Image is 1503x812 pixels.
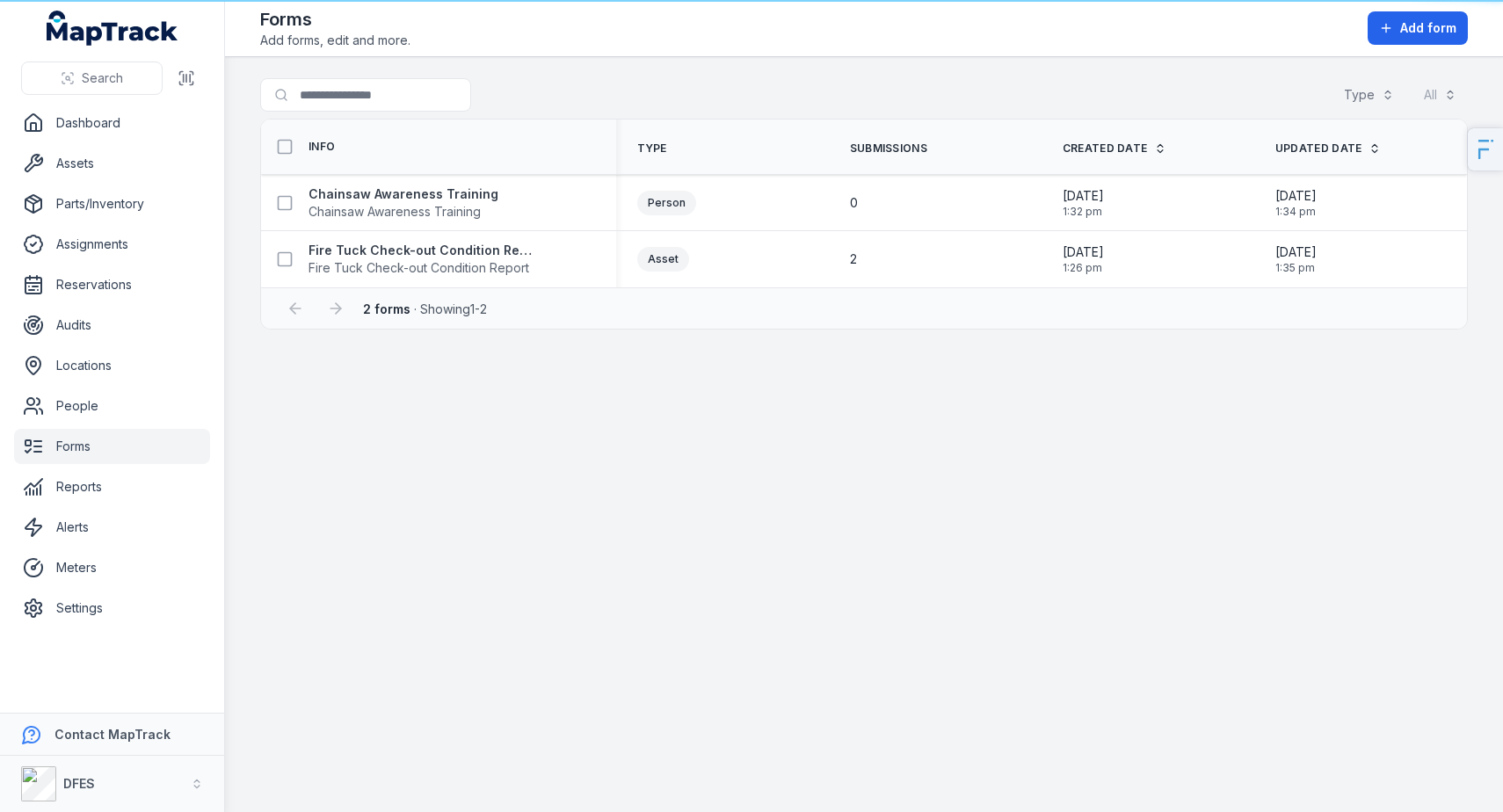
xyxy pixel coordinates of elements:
a: Updated Date [1275,141,1382,156]
a: People [14,388,210,424]
span: 2 [850,250,857,268]
a: MapTrack [47,11,178,46]
span: Add form [1400,19,1456,37]
time: 14/10/2025, 1:32:59 pm [1063,187,1104,219]
a: Reports [14,469,210,504]
a: Meters [14,550,210,585]
a: Created Date [1063,141,1167,156]
div: Person [637,191,696,215]
span: Info [309,140,335,154]
strong: Contact MapTrack [54,727,171,742]
strong: Fire Tuck Check-out Condition Report [309,242,534,259]
span: [DATE] [1275,243,1317,261]
a: Forms [14,429,210,464]
span: 1:34 pm [1275,205,1317,219]
strong: 2 forms [363,301,410,316]
span: [DATE] [1275,187,1317,205]
span: 1:32 pm [1063,205,1104,219]
a: Assets [14,146,210,181]
span: Chainsaw Awareness Training [309,203,498,221]
h2: Forms [260,7,410,32]
strong: Chainsaw Awareness Training [309,185,498,203]
a: Assignments [14,227,210,262]
span: 1:26 pm [1063,261,1104,275]
a: Locations [14,348,210,383]
button: Type [1332,78,1405,112]
a: Alerts [14,510,210,545]
a: Settings [14,591,210,626]
span: [DATE] [1063,187,1104,205]
time: 14/10/2025, 1:26:20 pm [1063,243,1104,275]
span: Search [82,69,123,87]
span: Created Date [1063,141,1148,156]
span: [DATE] [1063,243,1104,261]
span: Fire Tuck Check-out Condition Report [309,259,534,277]
span: Type [637,141,667,156]
span: Add forms, edit and more. [260,32,410,49]
a: Reservations [14,267,210,302]
div: Asset [637,247,689,272]
span: Submissions [850,141,927,156]
span: Updated Date [1275,141,1362,156]
button: Add form [1368,11,1468,45]
span: · Showing 1 - 2 [363,301,487,316]
a: Chainsaw Awareness TrainingChainsaw Awareness Training [309,185,498,221]
span: 0 [850,194,858,212]
a: Parts/Inventory [14,186,210,221]
button: Search [21,62,163,95]
a: Fire Tuck Check-out Condition ReportFire Tuck Check-out Condition Report [309,242,534,277]
time: 14/10/2025, 1:35:57 pm [1275,243,1317,275]
a: Audits [14,308,210,343]
span: 1:35 pm [1275,261,1317,275]
time: 14/10/2025, 1:34:02 pm [1275,187,1317,219]
strong: DFES [63,776,95,791]
a: Dashboard [14,105,210,141]
button: All [1412,78,1468,112]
